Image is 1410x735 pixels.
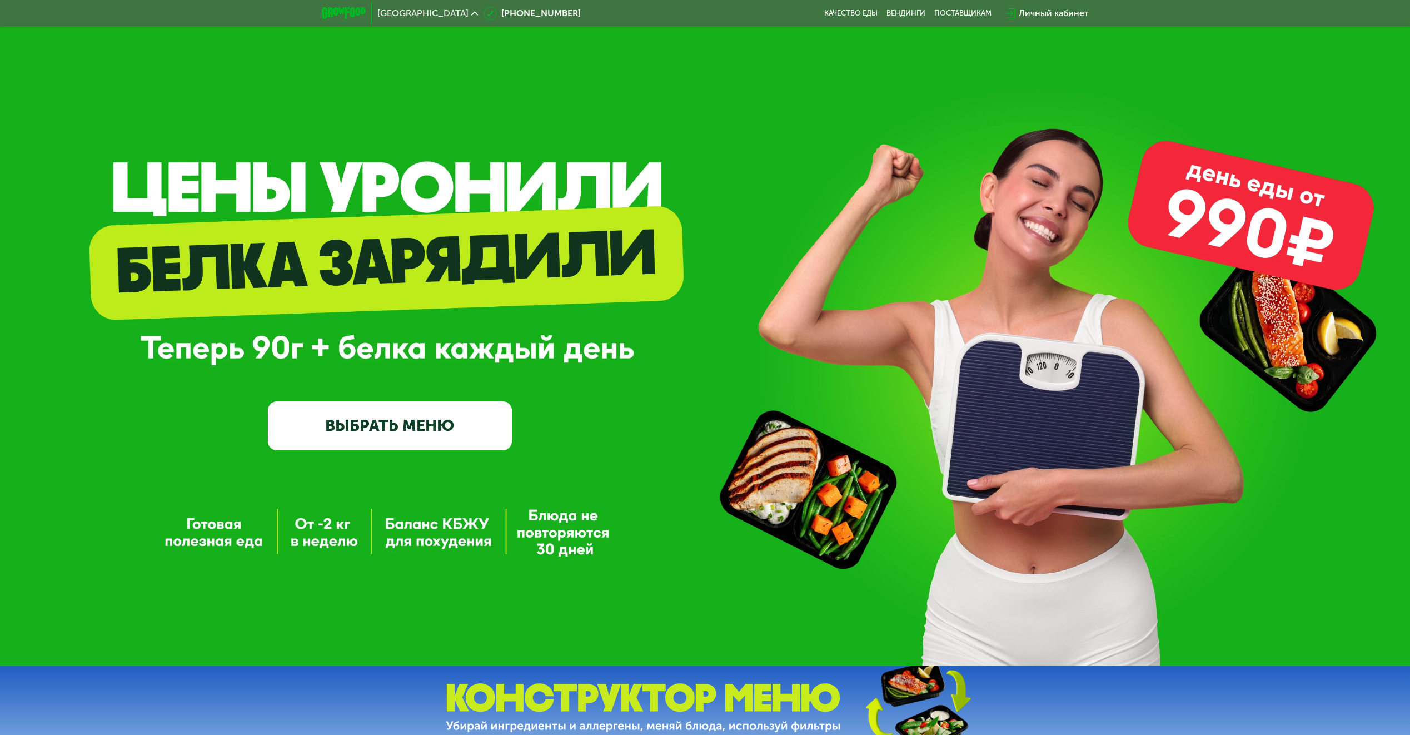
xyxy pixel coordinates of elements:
div: поставщикам [934,9,992,18]
a: ВЫБРАТЬ МЕНЮ [268,401,512,450]
a: [PHONE_NUMBER] [484,7,581,20]
div: Личный кабинет [1019,7,1089,20]
a: Качество еды [824,9,878,18]
a: Вендинги [886,9,925,18]
span: [GEOGRAPHIC_DATA] [377,9,469,18]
